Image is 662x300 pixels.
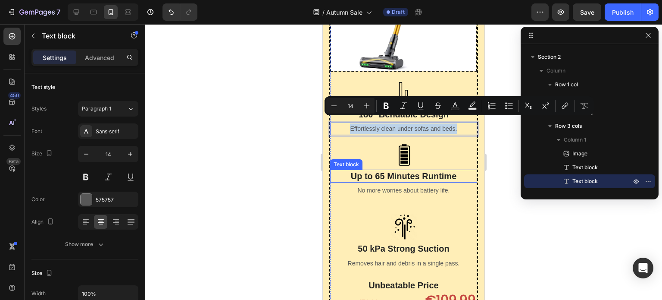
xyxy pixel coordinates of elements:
[580,9,594,16] span: Save
[6,158,21,165] div: Beta
[31,290,46,297] div: Width
[42,31,115,41] p: Text block
[56,7,60,17] p: 7
[322,8,325,17] span: /
[31,237,138,252] button: Show more
[68,253,94,278] img: Alt Image
[96,196,136,204] div: 575757
[78,101,138,117] button: Paragraph 1
[555,80,578,89] span: Row 1 col
[323,24,484,300] iframe: Design area
[3,3,64,21] button: 7
[326,8,362,17] span: Autumn Sale
[31,216,56,228] div: Align
[82,105,111,113] span: Paragraph 1
[31,83,55,91] div: Text style
[633,258,653,278] div: Open Intercom Messenger
[43,53,67,62] p: Settings
[546,66,565,75] span: Column
[8,92,21,99] div: 450
[564,94,583,103] span: Column
[572,149,587,158] span: Image
[572,177,598,186] span: Text block
[31,148,54,160] div: Size
[96,128,136,136] div: Sans-serif
[65,240,105,249] div: Show more
[573,3,601,21] button: Save
[572,163,598,172] span: Text block
[31,196,45,203] div: Color
[31,268,54,279] div: Size
[325,96,594,115] div: Editor contextual toolbar
[162,3,197,21] div: Undo/Redo
[31,105,47,113] div: Styles
[538,53,561,61] span: Section 2
[612,8,634,17] div: Publish
[555,122,582,130] span: Row 3 cols
[605,3,641,21] button: Publish
[392,8,405,16] span: Draft
[31,127,42,135] div: Font
[564,136,586,144] span: Column 1
[85,53,114,62] p: Advanced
